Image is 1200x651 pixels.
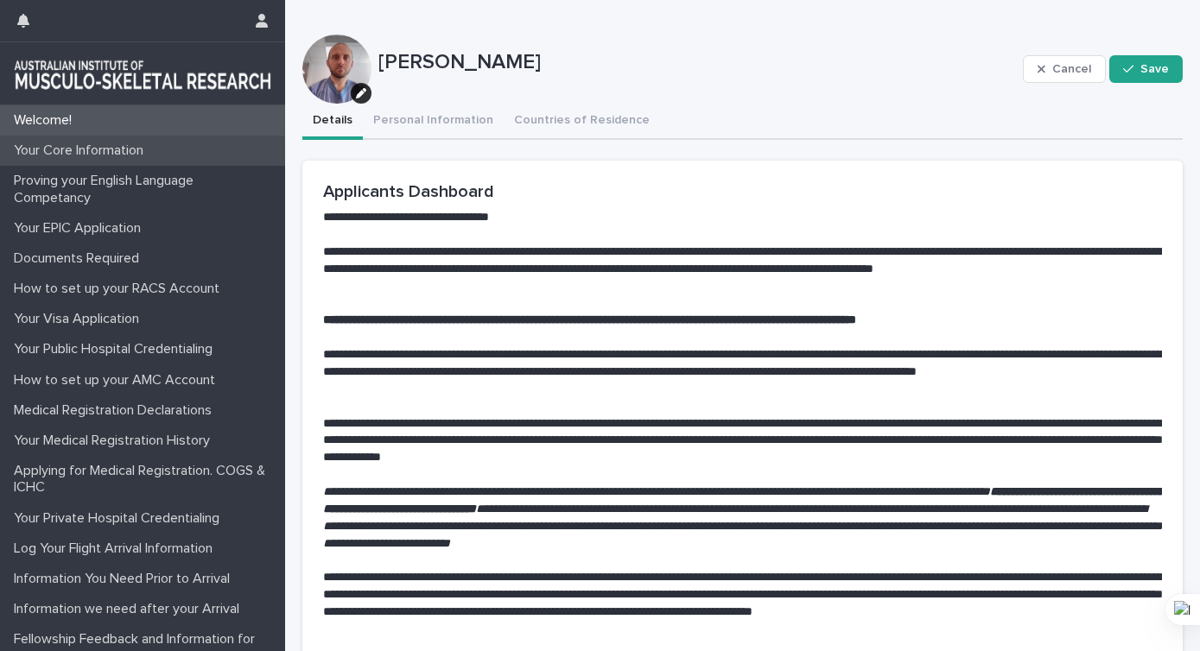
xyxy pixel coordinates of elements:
[7,112,86,129] p: Welcome!
[7,311,153,327] p: Your Visa Application
[7,510,233,527] p: Your Private Hospital Credentialing
[7,281,233,297] p: How to set up your RACS Account
[7,601,253,617] p: Information we need after your Arrival
[323,181,1162,202] h2: Applicants Dashboard
[7,220,155,237] p: Your EPIC Application
[1109,55,1183,83] button: Save
[378,50,1016,75] p: [PERSON_NAME]
[7,402,225,419] p: Medical Registration Declarations
[7,250,153,267] p: Documents Required
[7,463,285,496] p: Applying for Medical Registration. COGS & ICHC
[1140,63,1169,75] span: Save
[1023,55,1106,83] button: Cancel
[7,372,229,389] p: How to set up your AMC Account
[7,341,226,357] p: Your Public Hospital Credentialing
[7,571,244,587] p: Information You Need Prior to Arrival
[7,433,224,449] p: Your Medical Registration History
[363,104,504,140] button: Personal Information
[1052,63,1091,75] span: Cancel
[14,56,271,91] img: 1xcjEmqDTcmQhduivVBy
[7,540,226,557] p: Log Your Flight Arrival Information
[7,173,285,205] p: Proving your English Language Competancy
[302,104,363,140] button: Details
[504,104,660,140] button: Countries of Residence
[7,142,157,159] p: Your Core Information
